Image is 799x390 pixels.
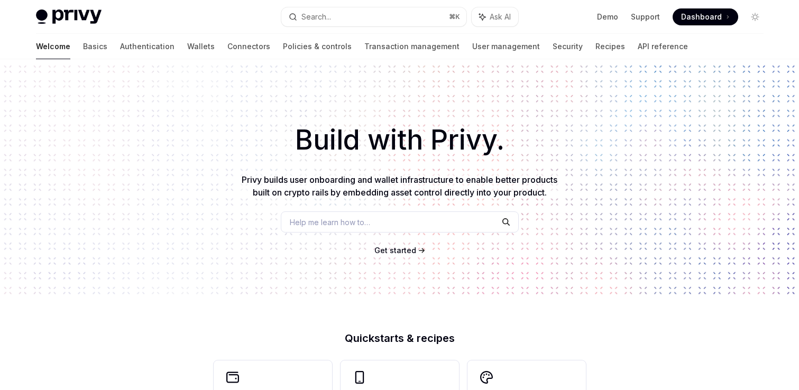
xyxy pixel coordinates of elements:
a: Wallets [187,34,215,59]
button: Search...⌘K [281,7,466,26]
h1: Build with Privy. [17,119,782,161]
a: Transaction management [364,34,460,59]
a: User management [472,34,540,59]
span: ⌘ K [449,13,460,21]
a: Basics [83,34,107,59]
a: Recipes [595,34,625,59]
button: Toggle dark mode [747,8,764,25]
a: Welcome [36,34,70,59]
a: Support [631,12,660,22]
a: Demo [597,12,618,22]
span: Privy builds user onboarding and wallet infrastructure to enable better products built on crypto ... [242,174,557,198]
h2: Quickstarts & recipes [214,333,586,343]
span: Help me learn how to… [290,217,370,228]
a: Connectors [227,34,270,59]
a: Policies & controls [283,34,352,59]
div: Search... [301,11,331,23]
span: Dashboard [681,12,722,22]
a: API reference [638,34,688,59]
button: Ask AI [472,7,518,26]
a: Dashboard [673,8,738,25]
span: Ask AI [490,12,511,22]
a: Security [553,34,583,59]
a: Authentication [120,34,175,59]
span: Get started [374,246,416,255]
img: light logo [36,10,102,24]
a: Get started [374,245,416,256]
